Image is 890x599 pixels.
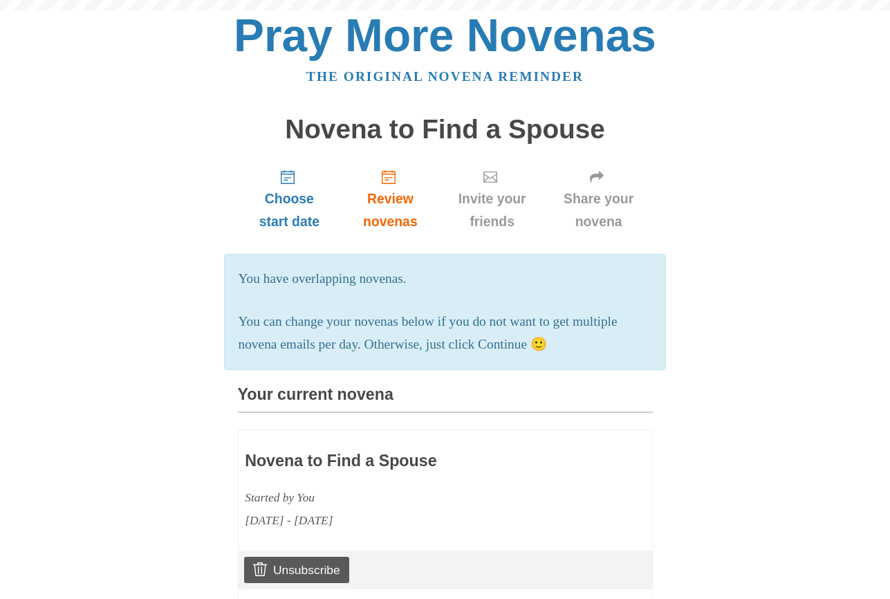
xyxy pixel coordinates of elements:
p: You have overlapping novenas. [239,268,652,291]
span: Invite your friends [454,187,531,233]
div: Started by You [245,486,564,509]
div: [DATE] - [DATE] [245,509,564,532]
p: You can change your novenas below if you do not want to get multiple novena emails per day. Other... [239,311,652,356]
span: Review novenas [355,187,425,233]
a: Review novenas [341,158,439,240]
h3: Novena to Find a Spouse [245,452,564,470]
h3: Your current novena [238,386,653,413]
a: Pray More Novenas [234,10,656,61]
a: Choose start date [238,158,342,240]
span: Share your novena [559,187,639,233]
a: The original novena reminder [306,69,584,84]
a: Unsubscribe [244,557,349,583]
span: Choose start date [252,187,328,233]
h1: Novena to Find a Spouse [238,115,653,145]
a: Invite your friends [440,158,545,240]
a: Share your novena [545,158,653,240]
